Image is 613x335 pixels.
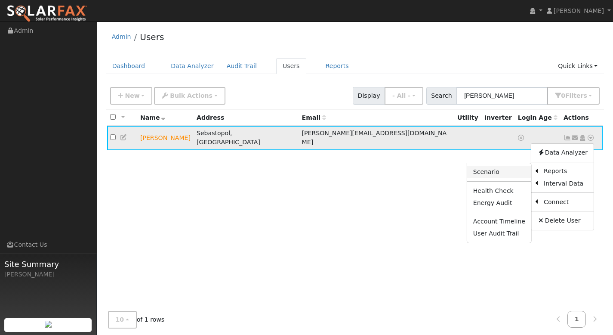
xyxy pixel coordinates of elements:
span: Name [140,114,166,121]
a: Data Analyzer [531,147,594,159]
span: Email [302,114,326,121]
input: Search [456,87,548,105]
span: 10 [116,316,124,323]
button: New [110,87,153,105]
a: Login As [579,134,586,141]
a: Interval Data [538,177,594,189]
a: Users [140,32,164,42]
button: 0Filters [547,87,600,105]
div: Actions [564,113,600,122]
span: Filter [565,92,587,99]
a: Connect [538,196,594,208]
div: [PERSON_NAME] [4,270,92,279]
img: retrieve [45,321,52,328]
a: Quick Links [551,58,604,74]
a: zander@rosefutures.com [571,133,579,143]
span: Days since last login [518,114,558,121]
a: Users [276,58,306,74]
a: Scenario Report [467,166,531,178]
a: No login access [518,134,526,141]
a: User Audit Trail [467,228,531,240]
a: Not connected [564,134,571,141]
span: Site Summary [4,258,92,270]
a: Delete User [531,214,594,226]
a: Other actions [587,133,595,143]
span: Display [353,87,385,105]
span: s [583,92,587,99]
div: Address [197,113,296,122]
a: Data Analyzer [164,58,220,74]
button: - All - [385,87,423,105]
div: Utility [457,113,478,122]
a: Admin [112,33,131,40]
a: 1 [567,311,586,328]
span: of 1 rows [108,311,165,329]
button: 10 [108,311,137,329]
div: Inverter [484,113,512,122]
a: Audit Trail [220,58,263,74]
td: Sebastopol, [GEOGRAPHIC_DATA] [194,126,299,150]
td: Lead [137,126,194,150]
a: Reports [319,58,355,74]
span: Bulk Actions [170,92,213,99]
span: [PERSON_NAME][EMAIL_ADDRESS][DOMAIN_NAME] [302,130,447,146]
button: Bulk Actions [154,87,225,105]
img: SolarFax [6,5,87,23]
a: Reports [538,165,594,177]
span: New [125,92,139,99]
span: [PERSON_NAME] [554,7,604,14]
a: Health Check Report [467,185,531,197]
span: Search [426,87,457,105]
a: Dashboard [106,58,152,74]
a: Edit User [120,134,128,141]
a: Energy Audit Report [467,197,531,209]
a: Account Timeline Report [467,215,531,227]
